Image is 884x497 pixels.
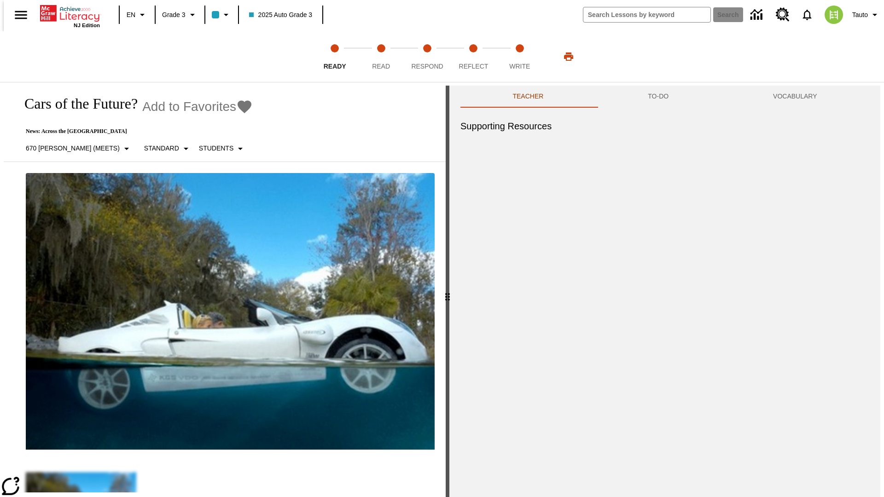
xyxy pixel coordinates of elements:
button: Profile/Settings [849,6,884,23]
button: Select a new avatar [819,3,849,27]
span: Respond [411,63,443,70]
input: search field [583,7,710,22]
button: Write step 5 of 5 [493,31,547,82]
button: Teacher [460,86,596,108]
span: Read [372,63,390,70]
div: Instructional Panel Tabs [460,86,869,108]
p: Standard [144,144,179,153]
button: Reflect step 4 of 5 [447,31,500,82]
button: Read step 2 of 5 [354,31,407,82]
button: Open side menu [7,1,35,29]
button: Select Student [195,140,250,157]
button: Language: EN, Select a language [122,6,152,23]
div: Home [40,3,100,28]
a: Data Center [745,2,770,28]
button: Print [554,48,583,65]
button: Scaffolds, Standard [140,140,195,157]
a: Resource Center, Will open in new tab [770,2,795,27]
span: Tauto [852,10,868,20]
span: Add to Favorites [142,99,236,114]
p: News: Across the [GEOGRAPHIC_DATA] [15,128,253,135]
span: Ready [324,63,346,70]
span: Write [509,63,530,70]
button: TO-DO [596,86,721,108]
button: Add to Favorites - Cars of the Future? [142,98,253,115]
div: Press Enter or Spacebar and then press right and left arrow keys to move the slider [446,86,449,497]
button: Grade: Grade 3, Select a grade [158,6,202,23]
img: avatar image [825,6,843,24]
span: EN [127,10,135,20]
button: Select Lexile, 670 Lexile (Meets) [22,140,136,157]
button: VOCABULARY [721,86,869,108]
span: Reflect [459,63,489,70]
button: Ready step 1 of 5 [308,31,361,82]
span: Grade 3 [162,10,186,20]
a: Notifications [795,3,819,27]
div: activity [449,86,880,497]
img: High-tech automobile treading water. [26,173,435,450]
button: Class color is light blue. Change class color [208,6,235,23]
button: Respond step 3 of 5 [401,31,454,82]
p: Students [199,144,233,153]
span: NJ Edition [74,23,100,28]
span: 2025 Auto Grade 3 [249,10,313,20]
div: reading [4,86,446,492]
h6: Supporting Resources [460,119,869,133]
p: 670 [PERSON_NAME] (Meets) [26,144,120,153]
h1: Cars of the Future? [15,95,138,112]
